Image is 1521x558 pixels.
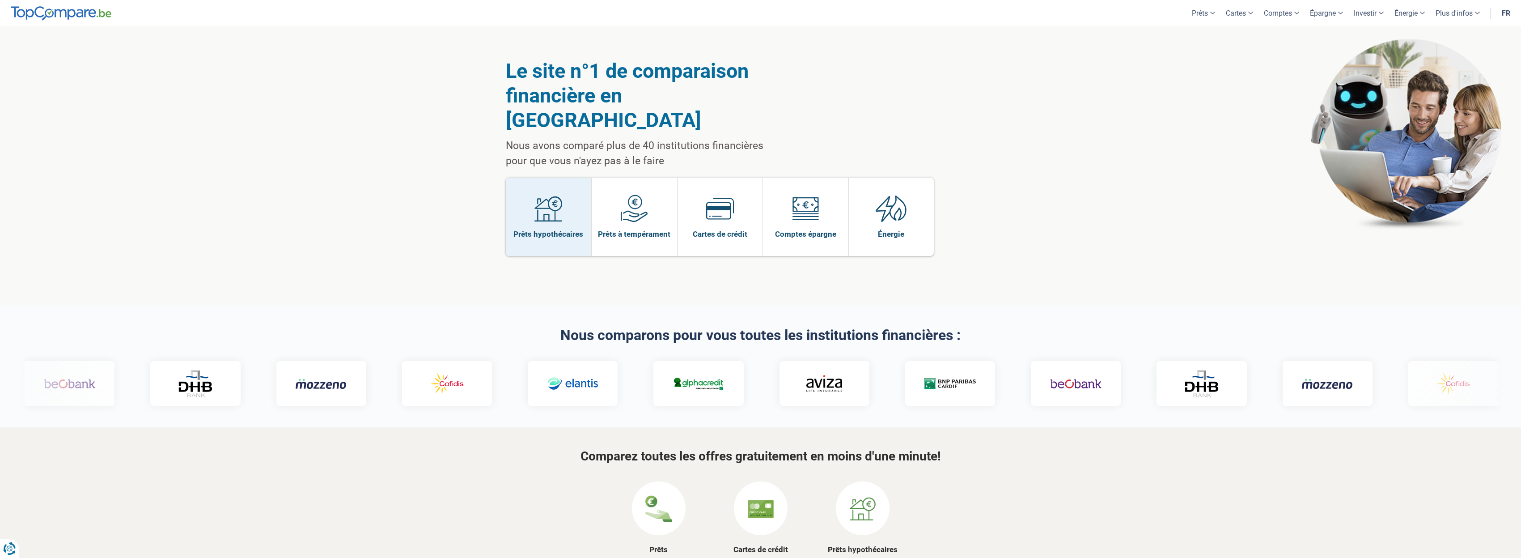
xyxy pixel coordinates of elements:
span: Prêts hypothécaires [513,229,583,239]
h3: Comparez toutes les offres gratuitement en moins d'une minute! [506,450,1016,464]
span: Comptes épargne [775,229,836,239]
img: Prêts [645,495,672,522]
h1: Le site n°1 de comparaison financière en [GEOGRAPHIC_DATA] [506,59,786,132]
img: DHB Bank [1184,370,1220,397]
img: Mozzeno [296,378,347,389]
p: Nous avons comparé plus de 40 institutions financières pour que vous n'ayez pas à le faire [506,138,786,169]
img: Cartes de crédit [706,195,734,222]
a: Prêts hypothécaires [828,545,898,554]
img: Beobank [1050,371,1102,397]
img: TopCompare [11,6,111,21]
a: Comptes épargne Comptes épargne [763,178,848,256]
img: Prêts hypothécaires [849,495,876,522]
a: Cartes de crédit [733,545,788,554]
span: Cartes de crédit [693,229,747,239]
img: Énergie [876,195,907,222]
img: Aviza [806,375,842,392]
a: Cartes de crédit Cartes de crédit [678,178,763,256]
span: Énergie [878,229,904,239]
h2: Nous comparons pour vous toutes les institutions financières : [506,328,1016,343]
img: Prêts à tempérament [620,195,648,222]
img: Mozzeno [1302,378,1353,389]
img: Cardif [924,378,976,389]
img: Alphacredit [673,376,724,392]
a: Prêts [649,545,668,554]
a: Énergie Énergie [849,178,934,256]
img: Cartes de crédit [747,495,774,522]
img: Comptes épargne [792,195,819,222]
img: Cofidis [421,371,473,397]
img: Prêts hypothécaires [534,195,562,222]
span: Prêts à tempérament [598,229,670,239]
img: Elantis [547,371,598,397]
a: Prêts à tempérament Prêts à tempérament [592,178,677,256]
img: DHB Bank [178,370,213,397]
a: Prêts hypothécaires Prêts hypothécaires [506,178,592,256]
